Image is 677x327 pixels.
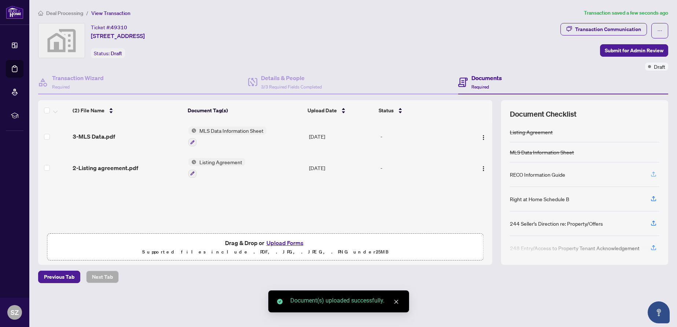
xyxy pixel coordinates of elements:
[471,74,502,82] h4: Documents
[510,148,574,156] div: MLS Data Information Sheet
[111,24,127,31] span: 49310
[44,271,74,283] span: Previous Tab
[196,158,245,166] span: Listing Agreement
[225,238,306,248] span: Drag & Drop or
[305,100,376,121] th: Upload Date
[392,298,400,306] a: Close
[290,296,400,305] div: Document(s) uploaded successfully.
[188,127,266,146] button: Status IconMLS Data Information Sheet
[6,5,23,19] img: logo
[560,23,647,35] button: Transaction Communication
[188,158,196,166] img: Status Icon
[196,127,266,135] span: MLS Data Information Sheet
[380,132,464,140] div: -
[600,44,668,57] button: Submit for Admin Review
[261,84,322,90] span: 3/3 Required Fields Completed
[185,100,305,121] th: Document Tag(s)
[86,271,119,283] button: Next Tab
[70,100,185,121] th: (2) File Name
[52,74,104,82] h4: Transaction Wizard
[188,158,245,178] button: Status IconListing Agreement
[277,299,283,304] span: check-circle
[478,162,489,174] button: Logo
[86,9,88,17] li: /
[52,248,479,256] p: Supported files include .PDF, .JPG, .JPEG, .PNG under 25 MB
[47,234,483,261] span: Drag & Drop orUpload FormsSupported files include .PDF, .JPG, .JPEG, .PNG under25MB
[306,152,378,184] td: [DATE]
[308,106,337,114] span: Upload Date
[481,135,486,140] img: Logo
[478,131,489,142] button: Logo
[510,109,577,119] span: Document Checklist
[91,48,125,58] div: Status:
[394,299,399,304] span: close
[510,195,569,203] div: Right at Home Schedule B
[471,84,489,90] span: Required
[510,244,640,252] div: 248 Entry/Access to Property Tenant Acknowledgement
[73,163,138,172] span: 2-Listing agreement.pdf
[188,127,196,135] img: Status Icon
[264,238,306,248] button: Upload Forms
[510,170,565,178] div: RECO Information Guide
[657,28,662,33] span: ellipsis
[510,128,553,136] div: Listing Agreement
[52,84,70,90] span: Required
[38,23,85,58] img: svg%3e
[584,9,668,17] article: Transaction saved a few seconds ago
[605,45,663,56] span: Submit for Admin Review
[73,106,104,114] span: (2) File Name
[38,11,43,16] span: home
[510,219,603,228] div: 244 Seller’s Direction re: Property/Offers
[73,132,115,141] span: 3-MLS Data.pdf
[648,301,670,323] button: Open asap
[111,50,122,57] span: Draft
[11,307,19,317] span: SZ
[91,31,145,40] span: [STREET_ADDRESS]
[46,10,83,16] span: Deal Processing
[376,100,465,121] th: Status
[575,23,641,35] div: Transaction Communication
[379,106,394,114] span: Status
[91,10,130,16] span: View Transaction
[91,23,127,31] div: Ticket #:
[481,166,486,172] img: Logo
[38,271,80,283] button: Previous Tab
[380,164,464,172] div: -
[654,63,665,71] span: Draft
[261,74,322,82] h4: Details & People
[306,121,378,152] td: [DATE]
